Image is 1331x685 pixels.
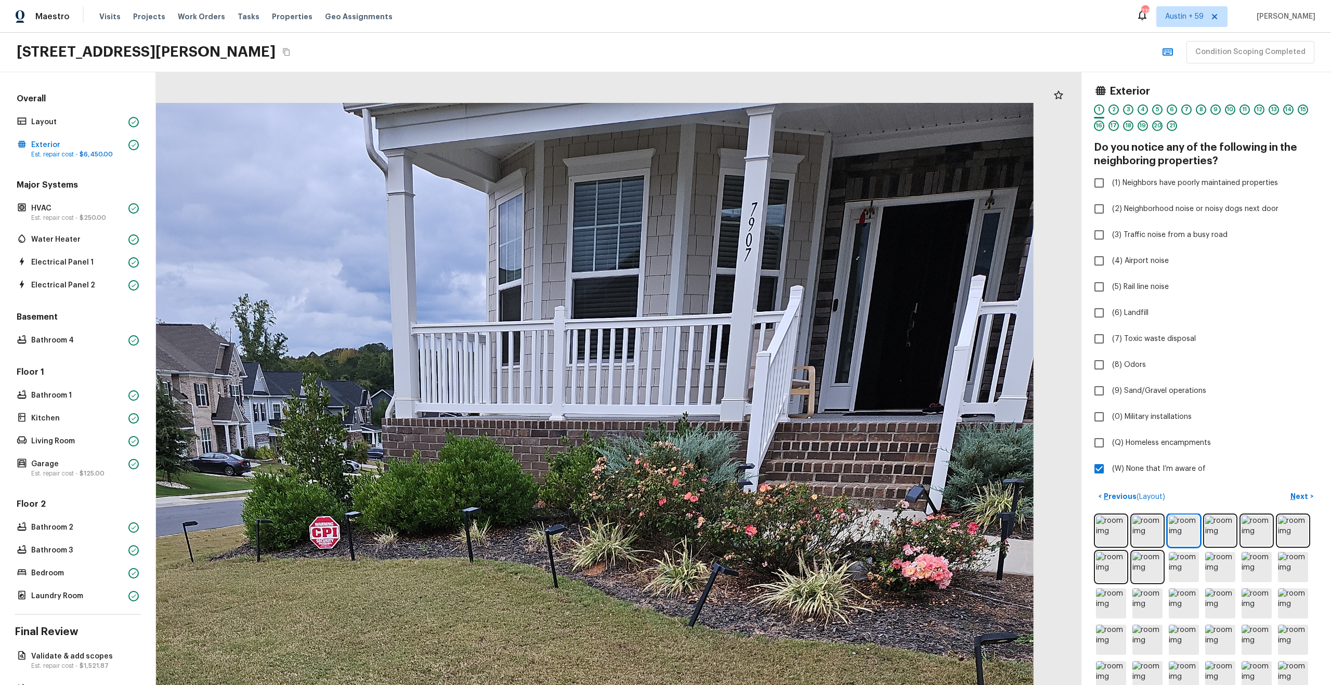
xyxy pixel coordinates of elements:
[1110,85,1150,98] h4: Exterior
[1094,104,1104,115] div: 1
[1165,11,1204,22] span: Austin + 59
[1169,552,1199,582] img: room img
[1094,141,1319,168] h4: Do you notice any of the following in the neighboring properties?
[1252,11,1315,22] span: [PERSON_NAME]
[1096,552,1126,582] img: room img
[31,214,124,222] p: Est. repair cost -
[1096,588,1126,618] img: room img
[1112,308,1149,318] span: (6) Landfill
[1096,625,1126,655] img: room img
[1123,104,1133,115] div: 3
[1181,104,1192,115] div: 7
[31,280,124,291] p: Electrical Panel 2
[31,545,124,556] p: Bathroom 3
[1205,588,1235,618] img: room img
[15,93,141,107] h5: Overall
[15,179,141,193] h5: Major Systems
[1278,516,1308,546] img: room img
[80,470,105,477] span: $125.00
[1254,104,1264,115] div: 12
[31,469,124,478] p: Est. repair cost -
[1132,552,1163,582] img: room img
[1112,412,1192,422] span: (0) Military installations
[31,257,124,268] p: Electrical Panel 1
[1112,438,1211,448] span: (Q) Homeless encampments
[1205,516,1235,546] img: room img
[31,568,124,578] p: Bedroom
[31,591,124,601] p: Laundry Room
[178,11,225,22] span: Work Orders
[99,11,121,22] span: Visits
[1132,516,1163,546] img: room img
[272,11,312,22] span: Properties
[1112,386,1206,396] span: (9) Sand/Gravel operations
[1167,121,1177,131] div: 21
[1108,104,1119,115] div: 2
[31,203,124,214] p: HVAC
[1242,516,1272,546] img: room img
[1112,230,1228,240] span: (3) Traffic noise from a busy road
[80,151,113,157] span: $6,450.00
[15,311,141,325] h5: Basement
[1112,334,1196,344] span: (7) Toxic waste disposal
[1141,6,1149,17] div: 735
[1112,360,1146,370] span: (8) Odors
[31,522,124,533] p: Bathroom 2
[1112,178,1278,188] span: (1) Neighbors have poorly maintained properties
[1205,625,1235,655] img: room img
[1138,104,1148,115] div: 4
[31,436,124,446] p: Living Room
[1152,104,1163,115] div: 5
[1242,625,1272,655] img: room img
[1269,104,1279,115] div: 13
[325,11,393,22] span: Geo Assignments
[1169,516,1199,546] img: room img
[31,651,135,662] p: Validate & add scopes
[1283,104,1294,115] div: 14
[1290,491,1310,502] p: Next
[1137,493,1165,500] span: ( Layout )
[15,498,141,512] h5: Floor 2
[31,413,124,424] p: Kitchen
[1123,121,1133,131] div: 18
[1210,104,1221,115] div: 9
[31,390,124,401] p: Bathroom 1
[31,662,135,670] p: Est. repair cost -
[238,13,259,20] span: Tasks
[1152,121,1163,131] div: 20
[1285,488,1319,505] button: Next>
[31,459,124,469] p: Garage
[1112,282,1169,292] span: (5) Rail line noise
[17,43,276,61] h2: [STREET_ADDRESS][PERSON_NAME]
[1196,104,1206,115] div: 8
[31,117,124,127] p: Layout
[1102,491,1165,502] p: Previous
[35,11,70,22] span: Maestro
[1278,625,1308,655] img: room img
[1167,104,1177,115] div: 6
[1094,488,1169,505] button: <Previous(Layout)
[31,140,124,150] p: Exterior
[31,150,124,159] p: Est. repair cost -
[1298,104,1308,115] div: 15
[1108,121,1119,131] div: 17
[1169,625,1199,655] img: room img
[1169,588,1199,618] img: room img
[1138,121,1148,131] div: 19
[280,45,293,59] button: Copy Address
[80,215,106,221] span: $250.00
[1239,104,1250,115] div: 11
[31,335,124,346] p: Bathroom 4
[133,11,165,22] span: Projects
[15,366,141,380] h5: Floor 1
[15,625,141,639] h4: Final Review
[1242,588,1272,618] img: room img
[1242,552,1272,582] img: room img
[1112,204,1278,214] span: (2) Neighborhood noise or noisy dogs next door
[1225,104,1235,115] div: 10
[1278,588,1308,618] img: room img
[1132,588,1163,618] img: room img
[80,663,109,669] span: $1,521.87
[1278,552,1308,582] img: room img
[1132,625,1163,655] img: room img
